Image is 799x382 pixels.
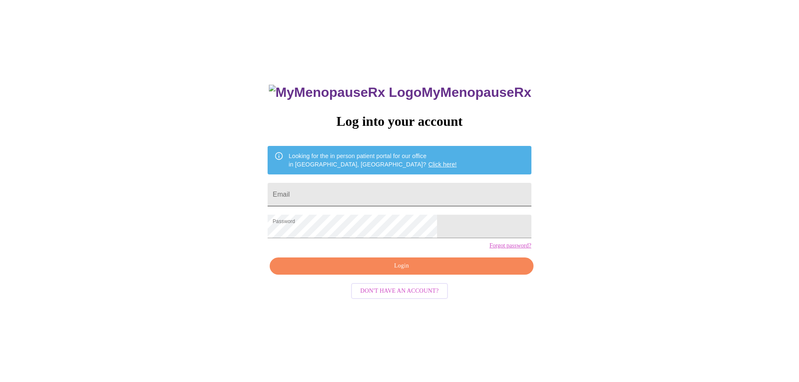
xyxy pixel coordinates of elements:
[269,85,531,100] h3: MyMenopauseRx
[351,283,448,299] button: Don't have an account?
[289,148,457,172] div: Looking for the in person patient portal for our office in [GEOGRAPHIC_DATA], [GEOGRAPHIC_DATA]?
[279,261,523,271] span: Login
[428,161,457,168] a: Click here!
[489,242,531,249] a: Forgot password?
[269,85,422,100] img: MyMenopauseRx Logo
[270,257,533,275] button: Login
[268,114,531,129] h3: Log into your account
[360,286,439,296] span: Don't have an account?
[349,287,450,294] a: Don't have an account?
